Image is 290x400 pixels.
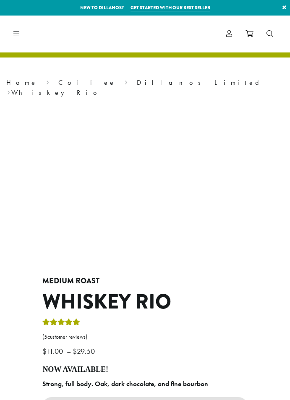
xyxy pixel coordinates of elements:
[137,78,264,87] a: Dillanos Limited
[42,333,247,341] a: (5customer reviews)
[131,4,210,11] a: Get started with our best seller
[260,27,280,41] a: Search
[42,277,247,286] h4: Medium Roast
[44,333,47,340] span: 5
[42,317,80,330] div: Rated 5.00 out of 5
[73,346,77,356] span: $
[42,346,65,356] bdi: 11.00
[58,78,116,87] a: Coffee
[42,379,208,388] b: Strong, full body. Oak, dark chocolate, and fine bourbon
[125,75,128,88] span: ›
[6,78,284,98] nav: Breadcrumb
[6,78,37,87] a: Home
[42,365,247,374] h4: NOW AVAILABLE!
[42,346,47,356] span: $
[67,346,71,356] span: –
[42,290,247,314] h1: Whiskey Rio
[46,75,49,88] span: ›
[7,85,10,98] span: ›
[73,346,97,356] bdi: 29.50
